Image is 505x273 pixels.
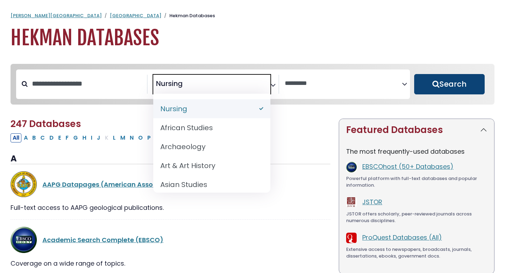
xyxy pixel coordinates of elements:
[339,119,494,141] button: Featured Databases
[71,133,80,142] button: Filter Results G
[56,133,63,142] button: Filter Results E
[156,78,183,89] span: Nursing
[145,133,153,142] button: Filter Results P
[11,133,21,142] button: All
[22,133,30,142] button: Filter Results A
[11,133,247,142] div: Alpha-list to filter by first letter of database name
[346,147,487,156] p: The most frequently-used databases
[30,133,38,142] button: Filter Results B
[11,259,330,268] div: Coverage on a wide range of topics.
[153,137,270,156] li: Archaeology
[95,133,102,142] button: Filter Results J
[153,99,270,118] li: Nursing
[362,162,453,171] a: EBSCOhost (50+ Databases)
[414,74,485,94] button: Submit for Search Results
[89,133,94,142] button: Filter Results I
[153,175,270,194] li: Asian Studies
[362,233,442,242] a: ProQuest Databases (All)
[11,26,494,50] h1: Hekman Databases
[153,156,270,175] li: Art & Art History
[11,154,330,164] h3: A
[42,180,260,189] a: AAPG Datapages (American Association of Petroleum Geologists)
[346,175,487,189] div: Powerful platform with full-text databases and popular information.
[111,133,118,142] button: Filter Results L
[153,78,183,89] li: Nursing
[184,82,189,89] textarea: Search
[47,133,56,142] button: Filter Results D
[362,198,382,206] a: JSTOR
[11,12,102,19] a: [PERSON_NAME][GEOGRAPHIC_DATA]
[42,235,163,244] a: Academic Search Complete (EBSCO)
[118,133,127,142] button: Filter Results M
[136,133,145,142] button: Filter Results O
[63,133,71,142] button: Filter Results F
[11,203,330,212] div: Full-text access to AAPG geological publications.
[38,133,47,142] button: Filter Results C
[285,80,402,87] textarea: Search
[80,133,88,142] button: Filter Results H
[346,246,487,260] div: Extensive access to newspapers, broadcasts, journals, dissertations, ebooks, government docs.
[128,133,136,142] button: Filter Results N
[161,12,215,19] li: Hekman Databases
[110,12,161,19] a: [GEOGRAPHIC_DATA]
[11,12,494,19] nav: breadcrumb
[11,64,494,105] nav: Search filters
[153,118,270,137] li: African Studies
[28,78,147,89] input: Search database by title or keyword
[11,118,81,130] span: 247 Databases
[346,211,487,224] div: JSTOR offers scholarly, peer-reviewed journals across numerous disciplines.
